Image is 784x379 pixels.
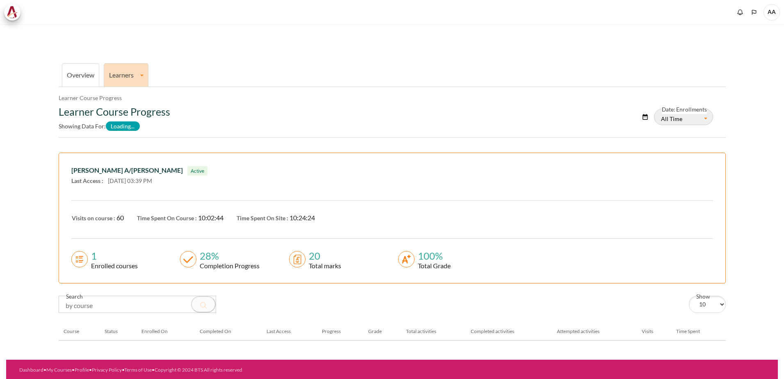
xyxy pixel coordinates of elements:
div: Completed On [200,328,257,335]
button: All Time [654,109,713,125]
div: Total marks [305,261,341,271]
a: Copyright © 2024 BTS All rights reserved [155,367,242,373]
div: Completed activities [471,328,547,335]
a: Terms of Use [124,367,152,373]
span: [DATE] 03:39 PM [108,177,152,184]
span: Visits on course : [72,215,115,221]
label: 10:02:44 [198,213,223,223]
button: Languages [748,6,760,18]
a: User menu [763,4,780,21]
div: 28% [196,251,260,261]
img: Architeck [7,6,18,18]
div: Course [64,328,95,335]
a: Architeck Architeck [4,4,25,21]
label: 10:24:24 [289,213,315,223]
div: Total Grade [415,261,451,271]
label: Show [696,292,710,301]
div: Enrolled courses [88,261,138,271]
h2: Learner Course Progress [59,105,497,118]
div: Time Spent [676,328,721,335]
div: • • • • • [19,366,438,374]
span: 60 [116,214,124,221]
div: Grade [368,328,396,335]
div: Progress [322,328,358,335]
input: by course [59,296,216,313]
a: Privacy Policy [92,367,122,373]
div: Enrolled On [141,328,190,335]
div: Status [105,328,132,335]
nav: Navigation bar [59,94,122,102]
a: Dashboard [19,367,43,373]
span: Last Access : [71,177,103,184]
div: Total activities [406,328,461,335]
label: Search [66,292,83,301]
a: Profile [75,367,89,373]
div: Completion Progress [196,261,260,271]
span: AA [763,4,780,21]
div: Visits [642,328,666,335]
a: Learners [104,71,148,79]
span: Loading... [106,121,140,130]
a: Overview [67,71,94,79]
span: Active [187,166,207,176]
span: [PERSON_NAME] A/[PERSON_NAME] [71,166,183,174]
div: 1 [88,251,138,261]
li: Learner Course Progress [59,94,122,102]
div: Last Access [267,328,312,335]
div: Show notification window with no new notifications [734,6,746,18]
section: Content [6,24,778,360]
a: My Courses [46,367,72,373]
span: Time Spent On Course : [137,215,197,221]
div: Attempted activities [557,328,632,335]
div: 100% [415,251,451,261]
label: Showing data for: [59,121,140,130]
span: Time Spent On Site : [237,215,288,221]
label: Date: Enrollments [662,105,707,114]
div: 20 [305,251,341,261]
